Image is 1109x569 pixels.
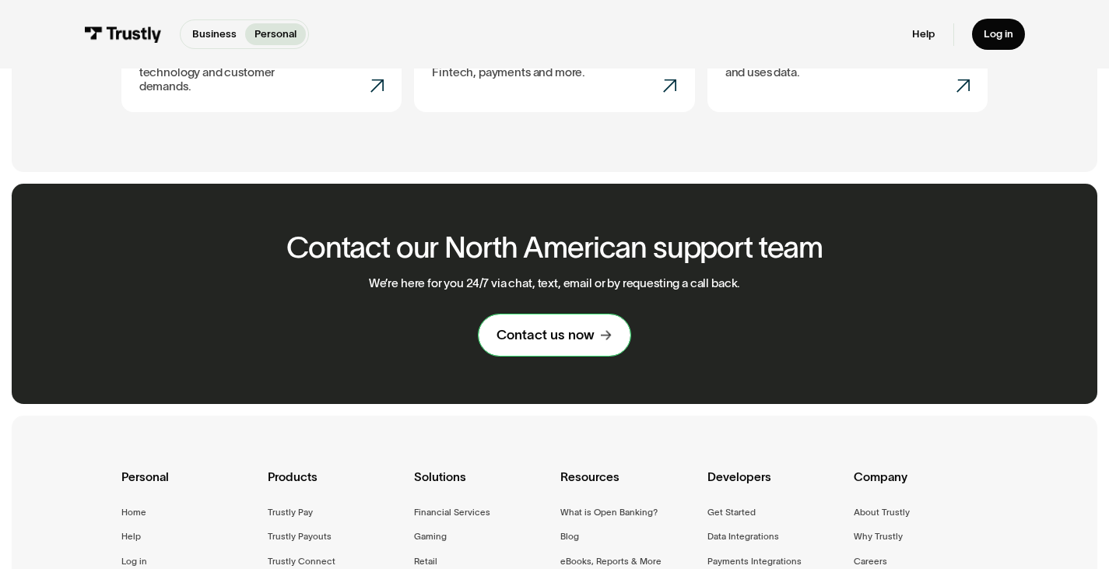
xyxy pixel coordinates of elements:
[121,529,141,545] a: Help
[286,231,823,264] h2: Contact our North American support team
[414,505,490,521] a: Financial Services
[268,505,313,521] a: Trustly Pay
[479,314,630,356] a: Contact us now
[707,505,756,521] a: Get Started
[183,23,245,45] a: Business
[912,27,935,40] a: Help
[139,51,328,93] p: Stay in the know on new trends, technology and customer demands.
[414,468,548,505] div: Solutions
[121,505,146,521] a: Home
[245,23,305,45] a: Personal
[707,529,779,545] a: Data Integrations
[854,529,903,545] a: Why Trustly
[414,529,447,545] a: Gaming
[984,27,1013,40] div: Log in
[254,26,297,42] p: Personal
[121,468,255,505] div: Personal
[854,505,910,521] a: About Trustly
[972,19,1026,51] a: Log in
[560,529,579,545] a: Blog
[707,468,841,505] div: Developers
[854,468,988,505] div: Company
[369,276,740,290] p: We’re here for you 24/7 via chat, text, email or by requesting a call back.
[268,529,332,545] a: Trustly Payouts
[497,326,595,343] div: Contact us now
[268,468,402,505] div: Products
[192,26,237,42] p: Business
[560,505,658,521] a: What is Open Banking?
[84,26,162,43] img: Trustly Logo
[560,468,694,505] div: Resources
